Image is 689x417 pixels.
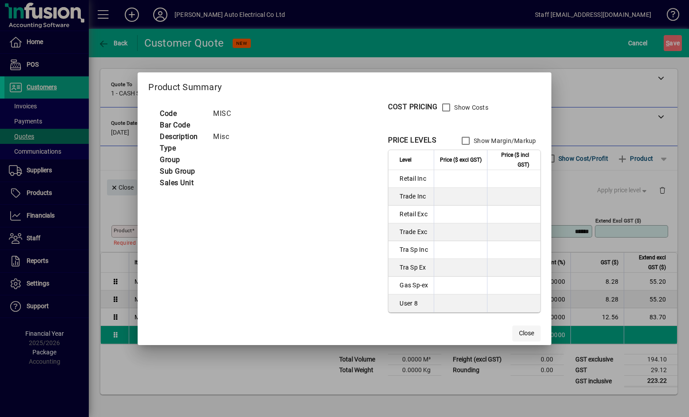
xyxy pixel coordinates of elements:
td: Misc [209,131,262,143]
td: Description [155,131,209,143]
span: Retail Exc [400,210,428,218]
td: Type [155,143,209,154]
button: Close [512,326,541,342]
span: Gas Sp-ex [400,281,428,290]
td: Bar Code [155,119,209,131]
span: User 8 [400,299,428,308]
label: Show Costs [452,103,488,112]
div: PRICE LEVELS [388,135,436,146]
td: Sales Unit [155,177,209,189]
td: Sub Group [155,166,209,177]
td: Code [155,108,209,119]
div: COST PRICING [388,102,437,112]
label: Show Margin/Markup [472,136,536,145]
span: Close [519,329,534,338]
span: Retail Inc [400,174,428,183]
span: Price ($ excl GST) [440,155,482,165]
span: Trade Inc [400,192,428,201]
span: Level [400,155,412,165]
span: Tra Sp Inc [400,245,428,254]
td: MISC [209,108,262,119]
td: Group [155,154,209,166]
span: Tra Sp Ex [400,263,428,272]
h2: Product Summary [138,72,551,98]
span: Trade Exc [400,227,428,236]
span: Price ($ incl GST) [493,150,529,170]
